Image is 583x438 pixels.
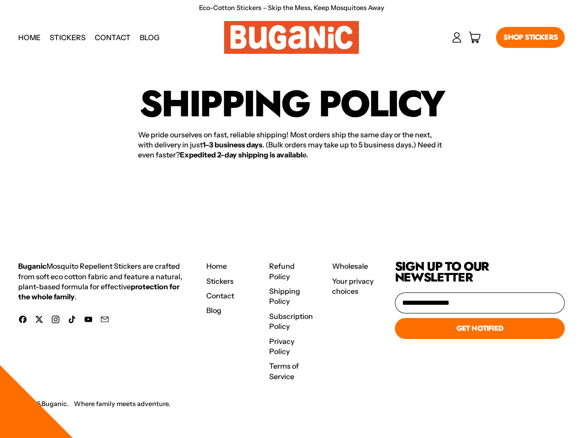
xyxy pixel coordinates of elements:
strong: 1–3 business days [203,140,262,149]
div: Mosquito Repellent Stickers are crafted from soft eco cotton fabric and feature a natural, plant-... [18,261,188,302]
a: Contact [90,26,135,49]
a: Blog [135,26,164,49]
strong: Expedited 2-day shipping is availabl [180,150,302,159]
a: Subscription Policy [269,312,313,331]
h2: Sign up to our newsletter [395,261,565,283]
a: Privacy Policy [269,337,294,356]
a: Your privacy choices [332,276,373,296]
a: Home [206,261,227,271]
span: We pride ourselves on fast, reliable shipping! Most orders ship the same day or the next, with de... [138,130,442,160]
a: Shipping Policy [269,287,300,306]
a: Terms of Service [269,361,299,381]
a: Contact [206,291,234,300]
img: Buganic [224,21,359,54]
a: Refund Policy [269,261,295,281]
strong: Buganic [18,261,46,271]
a: Stickers [206,276,234,286]
a: Home [14,26,45,49]
p: © 2025, . [18,400,170,409]
a: Where family meets adventure. [74,400,170,408]
a: Stickers [45,26,90,49]
strong: protection for the whole family [18,282,179,301]
a: Wholesale [332,261,368,271]
a: Shop Stickers [496,27,565,48]
a: Blog [206,306,221,315]
button: Get Notified [395,318,565,339]
h1: Shipping policy [138,88,445,120]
